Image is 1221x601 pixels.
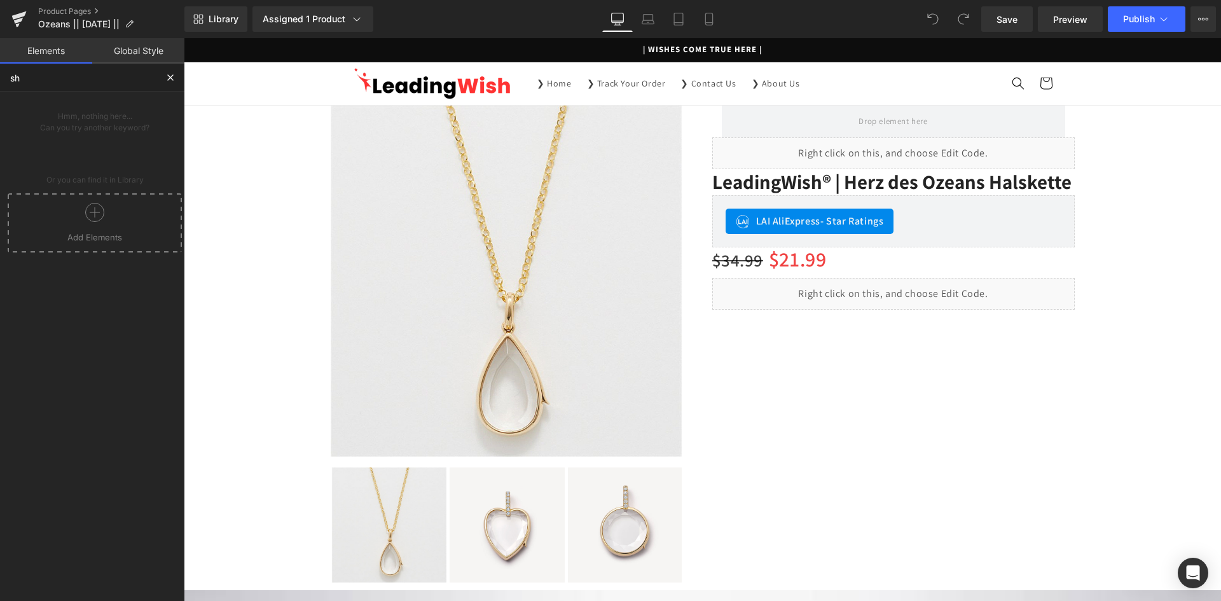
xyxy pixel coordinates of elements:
img: LeadingWish® | Herz des Ozeans Halskette [147,67,498,418]
img: Leading Wish [169,29,328,62]
img: LeadingWish® | Herz des Ozeans Halskette [266,429,381,544]
a: ❯ About Us [560,32,624,59]
span: Publish [1123,14,1155,24]
a: ❯ Track Your Order [396,32,490,59]
a: Laptop [633,6,663,32]
span: $34.99 [528,211,580,233]
a: New Library [184,6,247,32]
span: ❯ Track Your Order [403,39,482,51]
a: ❯ Contact Us [489,32,560,59]
button: More [1190,6,1216,32]
span: LAI AliExpress [572,176,700,191]
button: Publish [1108,6,1185,32]
button: Undo [920,6,946,32]
span: - Star Ratings [637,176,700,190]
span: ❯ Contact Us [497,39,552,51]
div: Assigned 1 Product [263,13,363,25]
a: Mobile [694,6,724,32]
a: Tablet [663,6,694,32]
a: LeadingWish® | Herz des Ozeans Halskette [528,131,888,156]
img: LeadingWish® | Herz des Ozeans Halskette [384,429,499,544]
span: Ozeans || [DATE] || [38,19,120,29]
div: Open Intercom Messenger [1178,558,1208,588]
span: Library [209,13,238,25]
summary: Search [820,31,848,59]
a: Product Pages [38,6,184,17]
p: Or you can find it in Library [5,174,184,186]
span: ❯ Home [353,39,388,51]
span: $21.99 [585,203,643,240]
a: ❯ Home [345,32,396,59]
button: Redo [951,6,976,32]
span: | WISHES COME TRUE HERE | [459,6,578,17]
img: LeadingWish® | Herz des Ozeans Halskette [148,429,263,544]
span: Preview [1053,13,1087,26]
span: Save [997,13,1018,26]
span: Add Elements [11,231,179,243]
a: Preview [1038,6,1103,32]
div: Hmm, nothing here... Can you try another keyword? [5,92,184,255]
span: ❯ About Us [568,39,616,51]
a: Global Style [92,38,184,64]
a: Desktop [602,6,633,32]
